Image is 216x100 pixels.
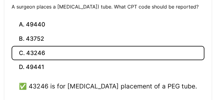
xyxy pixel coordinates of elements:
[12,60,204,74] button: D. 49441
[19,81,197,91] div: ✅ 43246 is for [MEDICAL_DATA] placement of a PEG tube.
[12,3,204,10] p: A surgeon places a [MEDICAL_DATA]) tube. What CPT code should be reported?
[12,18,204,32] button: A. 49440
[12,32,204,46] button: B. 43752
[12,46,204,60] button: C. 43246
